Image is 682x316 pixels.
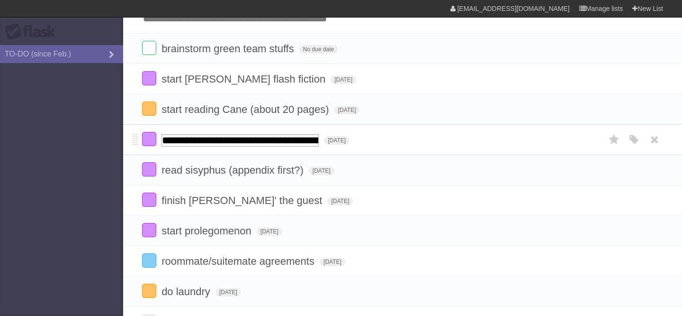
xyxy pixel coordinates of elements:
label: Done [142,41,156,55]
span: do laundry [162,286,213,297]
span: start prolegomenon [162,225,254,237]
div: Flask [5,23,62,40]
span: [DATE] [327,197,353,205]
span: No due date [299,45,338,54]
span: brainstorm green team stuffs [162,43,296,55]
span: [DATE] [309,167,334,175]
span: start reading Cane (about 20 pages) [162,103,331,115]
span: finish [PERSON_NAME]' the guest [162,195,324,206]
span: [DATE] [257,227,282,236]
label: Done [142,193,156,207]
span: [DATE] [334,106,360,114]
label: Done [142,102,156,116]
label: Star task [605,132,623,148]
span: [DATE] [331,75,356,84]
span: [DATE] [320,258,345,266]
label: Done [142,162,156,177]
span: [DATE] [324,136,350,145]
label: Done [142,71,156,85]
span: read sisyphus (appendix first?) [162,164,306,176]
label: Done [142,284,156,298]
label: Done [142,223,156,237]
span: [DATE] [215,288,241,297]
span: roommate/suitemate agreements [162,255,317,267]
label: Done [142,132,156,146]
span: start [PERSON_NAME] flash fiction [162,73,328,85]
label: Done [142,253,156,268]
